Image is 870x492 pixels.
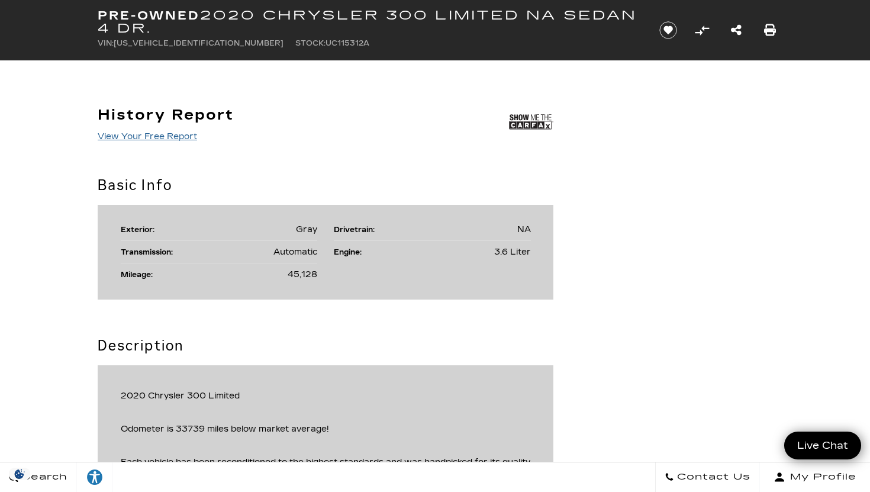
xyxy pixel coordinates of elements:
button: Save vehicle [655,21,681,40]
div: Explore your accessibility options [77,468,112,486]
img: Show me the Carfax [509,107,553,137]
button: Open user profile menu [760,462,870,492]
span: UC115312A [326,39,369,47]
span: [US_VEHICLE_IDENTIFICATION_NUMBER] [114,39,283,47]
span: Gray [296,224,317,234]
a: Share this Pre-Owned 2020 Chrysler 300 Limited NA Sedan 4 Dr. [731,22,742,38]
span: Stock: [295,39,326,47]
a: Live Chat [784,432,861,459]
section: Click to Open Cookie Consent Modal [6,468,33,480]
strong: Pre-Owned [98,8,200,22]
span: VIN: [98,39,114,47]
span: Automatic [273,247,317,257]
h2: Description [98,335,553,356]
div: Exterior: [121,224,160,234]
h1: 2020 Chrysler 300 Limited NA Sedan 4 Dr. [98,9,639,35]
div: Mileage: [121,269,159,279]
div: Engine: [334,247,368,257]
button: Compare Vehicle [693,21,711,39]
span: Search [18,469,67,485]
img: Opt-Out Icon [6,468,33,480]
a: Print this Pre-Owned 2020 Chrysler 300 Limited NA Sedan 4 Dr. [764,22,776,38]
h2: Basic Info [98,175,553,196]
div: Transmission: [121,247,179,257]
span: 3.6 Liter [494,247,531,257]
a: View Your Free Report [98,131,197,142]
span: My Profile [785,469,856,485]
span: 45,128 [288,269,317,279]
a: Explore your accessibility options [77,462,113,492]
a: Contact Us [655,462,760,492]
span: NA [517,224,531,234]
h2: History Report [98,107,234,123]
span: Contact Us [674,469,750,485]
span: Live Chat [791,439,854,452]
div: Drivetrain: [334,224,381,234]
